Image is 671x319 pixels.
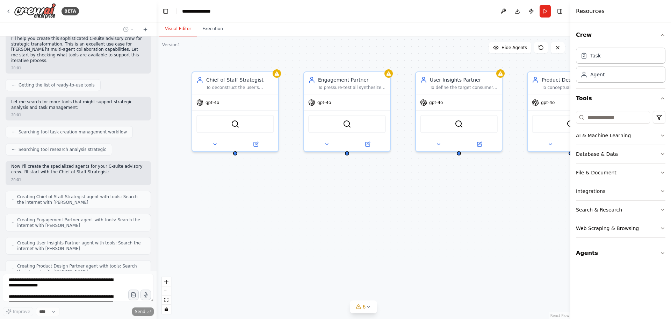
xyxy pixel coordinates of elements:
img: SerperDevTool [567,120,575,128]
span: Searching tool research analysis strategic [19,147,106,152]
button: Switch to previous chat [120,25,137,34]
button: 6 [350,300,377,313]
div: React Flow controls [162,277,171,314]
button: Web Scraping & Browsing [576,219,665,237]
div: 20:01 [11,65,21,71]
div: To pressure-test all synthesized strategic drafts with brutal honesty, providing a rigorous "[PER... [318,85,386,90]
span: 6 [363,303,366,310]
nav: breadcrumb [182,8,217,15]
div: Tools [576,108,665,243]
div: AI & Machine Learning [576,132,631,139]
button: zoom in [162,277,171,286]
button: Crew [576,25,665,45]
div: To define the target consumer for "liquid" and transmedia content, moving beyond traditional "rea... [430,85,498,90]
button: toggle interactivity [162,305,171,314]
img: SerperDevTool [231,120,239,128]
p: Now I'll create the specialized agents for your C-suite advisory crew. I'll start with the Chief ... [11,164,145,175]
div: Product Design Partner [542,76,609,83]
button: Database & Data [576,145,665,163]
button: AI & Machine Learning [576,126,665,145]
span: Creating User Insights Partner agent with tools: Search the internet with [PERSON_NAME] [17,240,145,251]
button: Visual Editor [159,22,197,36]
div: BETA [62,7,79,15]
div: Crew [576,45,665,88]
div: Agent [590,71,605,78]
span: Creating Product Design Partner agent with tools: Search the internet with [PERSON_NAME] [17,263,145,275]
div: Chief of Staff Strategist [206,76,274,83]
span: Creating Chief of Staff Strategist agent with tools: Search the internet with [PERSON_NAME] [17,194,145,205]
div: User Insights Partner [430,76,498,83]
button: Open in side panel [460,140,499,148]
span: gpt-4o [429,100,443,105]
div: Integrations [576,188,605,195]
span: gpt-4o [205,100,219,105]
button: File & Document [576,164,665,182]
span: gpt-4o [541,100,555,105]
div: User Insights PartnerTo define the target consumer for "liquid" and transmedia content, moving be... [415,71,503,152]
button: Upload files [128,290,139,300]
div: Engagement Partner [318,76,386,83]
button: Hide right sidebar [555,6,565,16]
span: Getting the list of ready-to-use tools [19,82,95,88]
h4: Resources [576,7,605,15]
div: File & Document [576,169,616,176]
img: SerperDevTool [343,120,351,128]
div: Engagement PartnerTo pressure-test all synthesized strategic drafts with brutal honesty, providin... [303,71,391,152]
a: React Flow attribution [550,314,569,318]
span: Send [135,309,145,314]
div: To deconstruct the user's strategic pillars, delegate analysis tasks to specialists, synthesize t... [206,85,274,90]
button: Open in side panel [236,140,275,148]
div: To conceptualize and describe the product ecosystem for a "liquid content" platform, defining how... [542,85,609,90]
button: Click to speak your automation idea [140,290,151,300]
div: Search & Research [576,206,622,213]
button: Open in side panel [348,140,387,148]
p: I'll help you create this sophisticated C-suite advisory crew for strategic transformation. This ... [11,36,145,63]
button: Start a new chat [140,25,151,34]
div: 20:01 [11,112,21,118]
button: Send [132,307,154,316]
img: Logo [14,3,56,19]
p: Let me search for more tools that might support strategic analysis and task management: [11,99,145,110]
span: Searching tool task creation management workflow [19,129,127,135]
span: Creating Engagement Partner agent with tools: Search the internet with [PERSON_NAME] [17,217,145,228]
span: gpt-4o [317,100,331,105]
div: Chief of Staff StrategistTo deconstruct the user's strategic pillars, delegate analysis tasks to ... [192,71,279,152]
button: Improve [3,307,33,316]
button: Integrations [576,182,665,200]
button: Tools [576,89,665,108]
div: Database & Data [576,151,618,158]
div: Web Scraping & Browsing [576,225,639,232]
button: fit view [162,296,171,305]
div: Task [590,52,601,59]
span: Hide Agents [502,45,527,50]
button: Hide left sidebar [161,6,171,16]
div: 20:01 [11,177,21,182]
button: Agents [576,243,665,263]
img: SerperDevTool [455,120,463,128]
button: zoom out [162,286,171,296]
div: Product Design PartnerTo conceptualize and describe the product ecosystem for a "liquid content" ... [527,71,614,152]
button: Search & Research [576,201,665,219]
button: Execution [197,22,229,36]
span: Improve [13,309,30,314]
button: Hide Agents [489,42,531,53]
div: Version 1 [162,42,180,48]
